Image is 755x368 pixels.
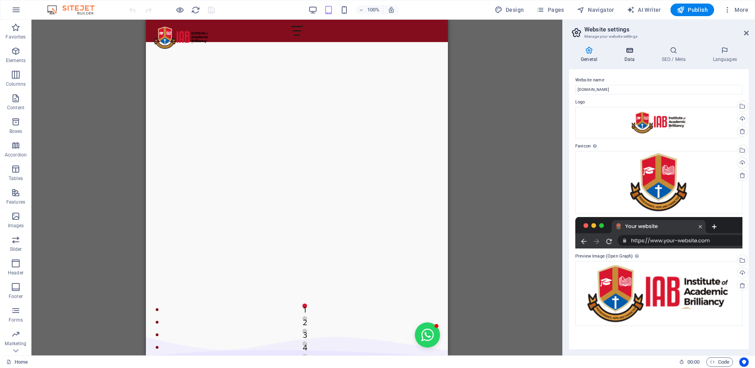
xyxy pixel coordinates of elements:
[8,270,24,276] p: Header
[157,334,161,339] button: 5
[677,6,708,14] span: Publish
[8,223,24,229] p: Images
[269,303,294,328] button: Open chat window
[9,293,23,300] p: Footer
[10,246,22,252] p: Slider
[575,107,742,138] div: IAB-LOGO-copy-nznZAKXimoC3l85PowJstQ.png
[575,98,742,107] label: Logo
[569,46,612,63] h4: General
[6,34,26,40] p: Favorites
[45,5,104,15] img: Editor Logo
[191,6,200,15] i: Reload page
[157,296,161,301] button: 2
[624,4,664,16] button: AI Writer
[627,6,661,14] span: AI Writer
[355,5,383,15] button: 100%
[679,357,700,367] h6: Session time
[495,6,524,14] span: Design
[533,4,567,16] button: Pages
[157,322,161,326] button: 4
[388,6,395,13] i: On resize automatically adjust zoom level to fit chosen device.
[9,128,22,134] p: Boxes
[191,5,200,15] button: reload
[574,4,617,16] button: Navigator
[575,252,742,261] label: Preview Image (Open Graph)
[701,46,749,63] h4: Languages
[492,4,527,16] button: Design
[575,85,742,94] input: Name...
[584,33,733,40] h3: Manage your website settings
[720,4,751,16] button: More
[367,5,380,15] h6: 100%
[575,75,742,85] label: Website name
[9,175,23,182] p: Tables
[739,357,749,367] button: Usercentrics
[710,357,729,367] span: Code
[687,357,700,367] span: 00 00
[575,151,742,214] div: cropped-IAB-LOGO-og9AlQ0zvP1m_S2Vxd6CuA-Sr58i220AydgikfnqSCmRg.png
[670,4,714,16] button: Publish
[6,81,26,87] p: Columns
[6,199,25,205] p: Features
[175,5,184,15] button: Click here to leave preview mode and continue editing
[584,26,749,33] h2: Website settings
[9,317,23,323] p: Forms
[650,46,701,63] h4: SEO / Meta
[157,284,161,289] button: 1
[724,6,748,14] span: More
[612,46,650,63] h4: Data
[157,309,161,314] button: 3
[6,357,28,367] a: Click to cancel selection. Double-click to open Pages
[575,142,742,151] label: Favicon
[706,357,733,367] button: Code
[536,6,564,14] span: Pages
[575,261,742,326] div: IAB-LOGO-copy-nznZAKXimoC3l85PowJstQ.png
[5,340,26,347] p: Marketing
[693,359,694,365] span: :
[7,105,24,111] p: Content
[5,152,27,158] p: Accordion
[577,6,614,14] span: Navigator
[492,4,527,16] div: Design (Ctrl+Alt+Y)
[6,57,26,64] p: Elements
